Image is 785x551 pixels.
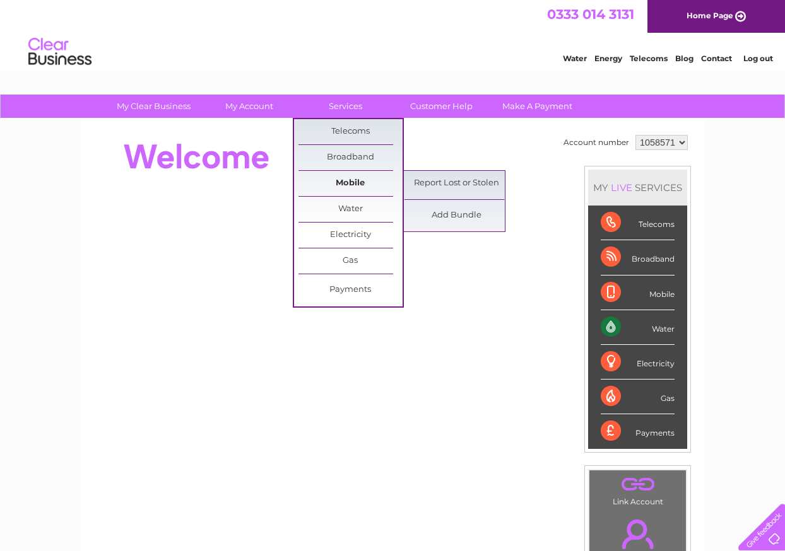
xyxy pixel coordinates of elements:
[630,54,668,63] a: Telecoms
[298,277,403,303] a: Payments
[298,145,403,170] a: Broadband
[701,54,732,63] a: Contact
[293,95,398,118] a: Services
[601,310,675,345] div: Water
[601,380,675,414] div: Gas
[198,95,302,118] a: My Account
[95,7,692,61] div: Clear Business is a trading name of Verastar Limited (registered in [GEOGRAPHIC_DATA] No. 3667643...
[389,95,493,118] a: Customer Help
[601,414,675,448] div: Payments
[743,54,773,63] a: Log out
[298,119,403,144] a: Telecoms
[589,470,687,509] td: Link Account
[601,240,675,275] div: Broadband
[601,345,675,380] div: Electricity
[298,171,403,196] a: Mobile
[594,54,622,63] a: Energy
[601,206,675,240] div: Telecoms
[547,6,634,22] a: 0333 014 3131
[608,182,635,194] div: LIVE
[404,203,509,228] a: Add Bundle
[675,54,694,63] a: Blog
[560,132,632,153] td: Account number
[404,171,509,196] a: Report Lost or Stolen
[102,95,206,118] a: My Clear Business
[485,95,589,118] a: Make A Payment
[298,223,403,248] a: Electricity
[563,54,587,63] a: Water
[601,275,675,310] div: Mobile
[298,197,403,222] a: Water
[593,473,683,496] a: .
[298,248,403,274] a: Gas
[588,170,687,206] div: MY SERVICES
[28,33,92,71] img: logo.png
